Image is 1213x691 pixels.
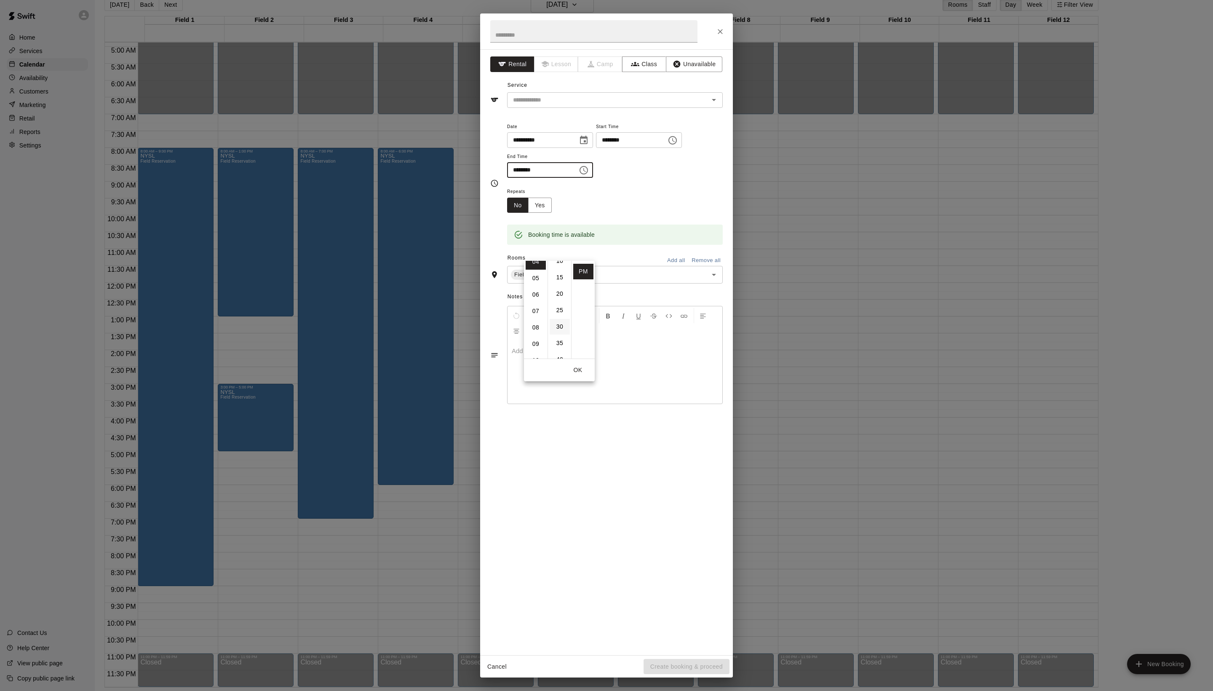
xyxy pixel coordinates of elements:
button: Undo [509,308,524,323]
button: No [507,198,529,213]
ul: Select hours [524,261,548,359]
button: Format Underline [631,308,646,323]
ul: Select meridiem [571,261,595,359]
button: Remove all [689,254,723,267]
button: Choose time, selected time is 4:00 PM [575,162,592,179]
span: Field 5B [511,271,540,279]
button: Open [708,94,720,106]
div: Field 5B [511,270,546,280]
div: Booking time is available [528,227,595,242]
button: Unavailable [666,56,722,72]
span: Service [508,82,527,88]
li: 25 minutes [550,303,570,318]
li: 20 minutes [550,286,570,302]
li: 10 minutes [550,253,570,269]
button: Insert Code [662,308,676,323]
svg: Service [490,96,499,104]
button: Class [622,56,666,72]
li: 6 hours [526,287,546,303]
li: PM [573,264,593,279]
div: outlined button group [507,198,552,213]
span: Notes [508,290,723,304]
button: Center Align [509,323,524,338]
button: Open [708,269,720,281]
span: Date [507,121,593,133]
span: Camps can only be created in the Services page [578,56,623,72]
li: 10 hours [526,353,546,368]
svg: Rooms [490,271,499,279]
li: 30 minutes [550,319,570,335]
li: 8 hours [526,320,546,335]
button: Format Strikethrough [647,308,661,323]
button: OK [564,362,591,378]
span: End Time [507,151,593,163]
ul: Select minutes [548,261,571,359]
li: 4 hours [526,254,546,270]
button: Choose date, selected date is Aug 23, 2025 [575,132,592,149]
button: Yes [528,198,552,213]
svg: Notes [490,351,499,359]
li: 35 minutes [550,335,570,351]
li: 40 minutes [550,352,570,367]
button: Add all [663,254,689,267]
button: Format Bold [601,308,615,323]
li: 15 minutes [550,270,570,285]
li: 7 hours [526,303,546,319]
li: 5 hours [526,271,546,286]
svg: Timing [490,179,499,187]
span: Start Time [596,121,682,133]
button: Cancel [484,659,510,675]
button: Close [713,24,728,39]
button: Insert Link [677,308,691,323]
button: Format Italics [616,308,631,323]
li: 9 hours [526,336,546,352]
span: Rooms [508,255,526,261]
span: Lessons must be created in the Services page first [534,56,579,72]
button: Rental [490,56,534,72]
button: Left Align [696,308,710,323]
span: Repeats [507,186,558,198]
button: Choose time, selected time is 8:00 AM [664,132,681,149]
